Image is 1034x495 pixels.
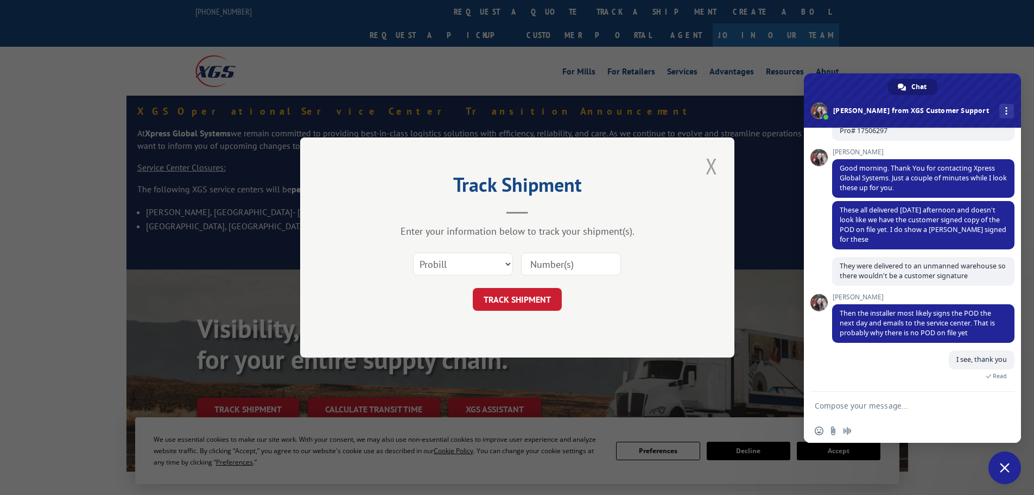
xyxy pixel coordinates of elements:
[840,164,1007,192] span: Good morning. Thank You for contacting Xpress Global Systems. Just a couple of minutes while I lo...
[840,205,1006,244] span: These all delivered [DATE] afternoon and doesn't look like we have the customer signed copy of th...
[988,452,1021,484] a: Close chat
[840,261,1006,280] span: They were delivered to an unmanned warehouse so there wouldn't be a customer signature
[702,151,721,181] button: Close modal
[956,355,1007,364] span: I see, thank you
[521,253,621,275] input: Number(s)
[473,288,562,311] button: TRACK SHIPMENT
[815,427,823,435] span: Insert an emoji
[354,225,680,237] div: Enter your information below to track your shipment(s).
[832,148,1014,156] span: [PERSON_NAME]
[911,79,927,95] span: Chat
[840,309,995,337] span: Then the installer most likely signs the POD the next day and emails to the service center. That ...
[888,79,937,95] a: Chat
[354,177,680,198] h2: Track Shipment
[815,392,988,419] textarea: Compose your message...
[993,372,1007,380] span: Read
[829,427,838,435] span: Send a file
[843,427,852,435] span: Audio message
[832,293,1014,301] span: [PERSON_NAME]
